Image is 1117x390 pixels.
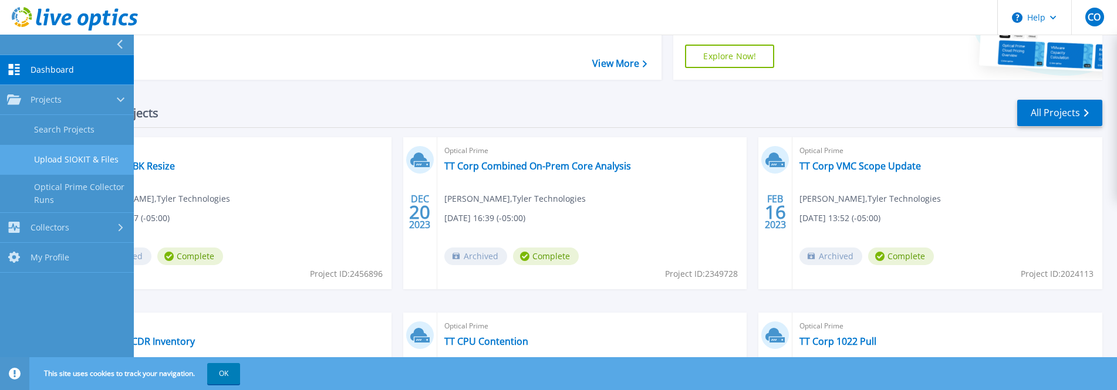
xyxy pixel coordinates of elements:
span: Complete [513,247,579,265]
span: Optical Prime [799,144,1095,157]
a: TT Corp 1022 Pull [799,335,876,347]
span: Complete [868,247,934,265]
span: Collectors [31,222,69,233]
span: [PERSON_NAME] , Tyler Technologies [444,192,586,205]
a: View More [592,58,647,69]
span: Optical Prime [799,320,1095,333]
div: FEB 2023 [764,191,787,233]
span: Optical Prime [89,320,384,333]
span: Project ID: 2456896 [310,267,383,280]
span: Optical Prime [444,320,740,333]
span: CO [1088,12,1101,22]
span: Archived [799,247,862,265]
span: Optical Prime [89,144,384,157]
span: This site uses cookies to track your navigation. [32,363,240,384]
span: Complete [157,247,223,265]
span: [PERSON_NAME] , Tyler Technologies [799,192,941,205]
span: [DATE] 16:39 (-05:00) [444,212,525,225]
span: Project ID: 2349728 [665,267,738,280]
span: My Profile [31,252,69,263]
a: TT Corp VCDR Inventory [89,335,195,347]
a: TT CPU Contention [444,335,528,347]
span: Archived [444,247,507,265]
span: 20 [409,207,430,217]
span: 16 [765,207,786,217]
span: [DATE] 13:52 (-05:00) [799,212,880,225]
span: [PERSON_NAME] , Tyler Technologies [89,192,230,205]
button: OK [207,363,240,384]
a: TT Corp Combined On-Prem Core Analysis [444,160,631,172]
a: TT Corp VMC Scope Update [799,160,921,172]
div: DEC 2023 [409,191,431,233]
a: Explore Now! [685,45,774,68]
span: Project ID: 2024113 [1021,267,1094,280]
a: All Projects [1017,100,1102,126]
span: Dashboard [31,65,74,75]
span: Optical Prime [444,144,740,157]
span: Projects [31,94,62,105]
